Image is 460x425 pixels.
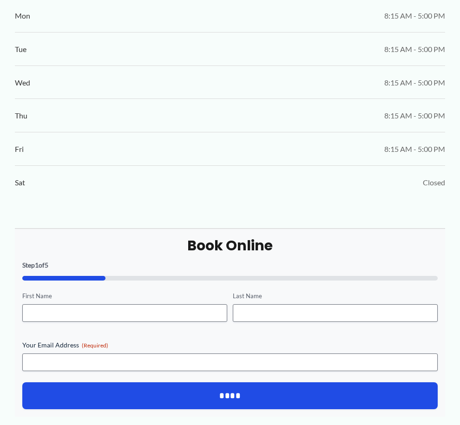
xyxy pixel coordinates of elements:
span: Sat [15,176,25,190]
span: 5 [45,261,48,269]
span: 8:15 AM - 5:00 PM [384,9,445,23]
span: Fri [15,142,24,156]
span: 8:15 AM - 5:00 PM [384,142,445,156]
span: Mon [15,9,30,23]
span: Thu [15,109,27,123]
label: Last Name [233,292,438,301]
span: 8:15 AM - 5:00 PM [384,76,445,90]
p: Step of [22,262,438,268]
span: 8:15 AM - 5:00 PM [384,42,445,56]
span: Wed [15,76,30,90]
span: 8:15 AM - 5:00 PM [384,109,445,123]
span: Closed [423,176,445,190]
label: First Name [22,292,227,301]
span: Tue [15,42,26,56]
label: Your Email Address [22,340,438,350]
span: (Required) [82,342,108,349]
h2: Book Online [22,236,438,255]
span: 1 [35,261,39,269]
